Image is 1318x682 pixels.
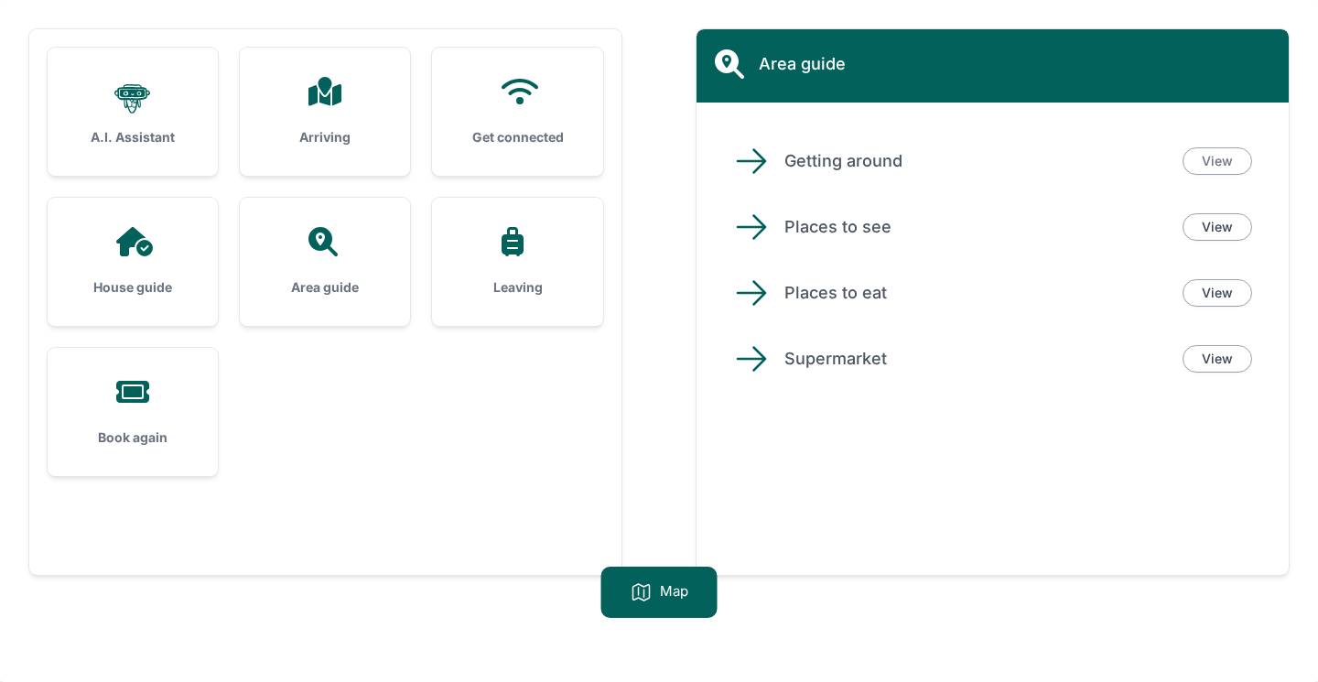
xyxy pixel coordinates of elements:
p: Supermarket [784,346,1168,372]
p: Places to eat [784,280,1168,306]
a: View [1183,213,1252,241]
h3: Arriving [269,128,381,146]
h3: Get connected [461,128,573,146]
h2: Area guide [759,51,846,77]
a: House guide [48,198,218,326]
p: Places to see [784,214,1168,240]
a: View [1183,345,1252,373]
a: Get connected [432,48,602,176]
a: Book again [48,348,218,476]
p: Getting around [784,148,1168,174]
p: Map [660,581,688,603]
a: Leaving [432,198,602,326]
h3: House guide [77,278,189,297]
a: View [1183,279,1252,307]
h3: A.I. Assistant [77,128,189,146]
a: A.I. Assistant [48,48,218,176]
a: View [1183,147,1252,175]
a: Arriving [240,48,410,176]
h3: Area guide [269,278,381,297]
h3: Leaving [461,278,573,297]
h3: Book again [77,428,189,447]
a: Area guide [240,198,410,326]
